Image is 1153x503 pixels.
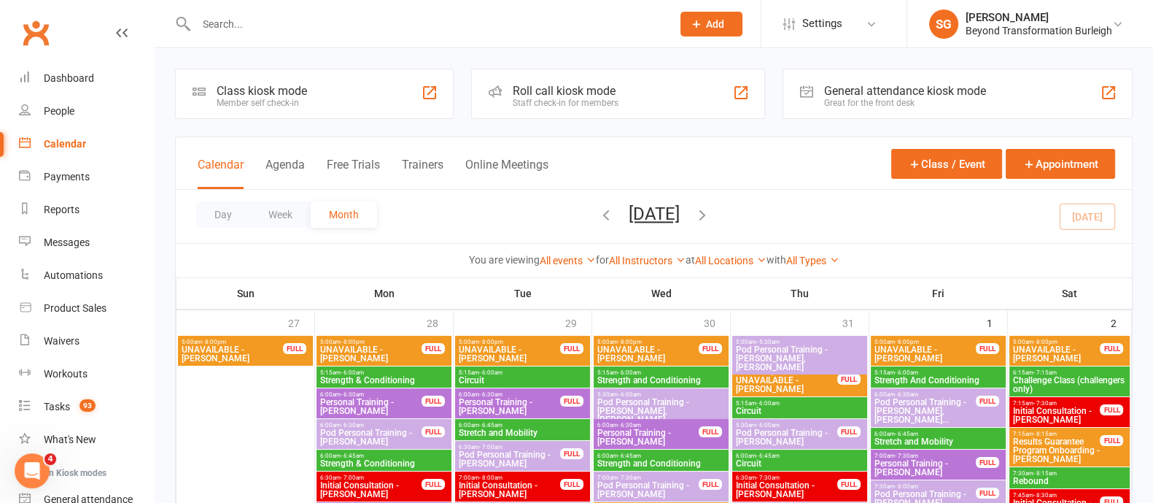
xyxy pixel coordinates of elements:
[458,376,587,385] span: Circuit
[422,343,445,354] div: FULL
[44,269,103,281] div: Automations
[458,369,587,376] span: 5:15am
[629,204,680,224] button: [DATE]
[756,339,780,345] span: - 5:30am
[1111,310,1131,334] div: 2
[592,278,731,309] th: Wed
[18,15,54,51] a: Clubworx
[766,254,786,266] strong: with
[458,475,561,481] span: 7:00am
[874,345,977,363] span: UNAVAILABLE - [PERSON_NAME]
[802,7,842,40] span: Settings
[874,437,1003,446] span: Stretch and Mobility
[44,335,79,347] div: Waivers
[341,422,364,429] span: - 6:30am
[874,391,977,398] span: 6:00am
[458,481,561,499] span: Initial Consultation - [PERSON_NAME]
[19,193,154,226] a: Reports
[756,400,780,407] span: - 6:00am
[19,292,154,325] a: Product Sales
[837,426,861,437] div: FULL
[618,422,641,429] span: - 6:30am
[874,431,1003,437] span: 6:00am
[560,479,583,490] div: FULL
[560,343,583,354] div: FULL
[44,434,96,445] div: What's New
[402,158,443,189] button: Trainers
[895,339,919,345] span: - 8:00pm
[422,396,445,407] div: FULL
[319,369,449,376] span: 5:15am
[842,310,869,334] div: 31
[786,255,839,266] a: All Types
[618,369,641,376] span: - 6:00am
[1033,470,1057,477] span: - 8:15am
[198,158,244,189] button: Calendar
[458,345,561,363] span: UNAVAILABLE - [PERSON_NAME]
[19,95,154,128] a: People
[1012,400,1101,407] span: 7:15am
[479,422,502,429] span: - 6:45am
[609,255,686,266] a: All Instructors
[319,345,422,363] span: UNAVAILABLE - [PERSON_NAME]
[319,376,449,385] span: Strength & Conditioning
[315,278,454,309] th: Mon
[19,358,154,391] a: Workouts
[966,11,1112,24] div: [PERSON_NAME]
[560,448,583,459] div: FULL
[756,422,780,429] span: - 6:00am
[427,310,453,334] div: 28
[458,339,561,345] span: 5:00am
[618,339,642,345] span: - 8:00pm
[319,481,422,499] span: Initial Consultation - [PERSON_NAME]
[597,391,726,398] span: 5:30am
[311,201,377,228] button: Month
[196,201,250,228] button: Day
[458,429,587,437] span: Stretch and Mobility
[869,278,1008,309] th: Fri
[735,429,838,446] span: Pod Personal Training - [PERSON_NAME]
[735,422,838,429] span: 5:30am
[319,453,449,459] span: 6:00am
[341,453,364,459] span: - 6:45am
[1012,437,1101,464] span: Results Guarantee Program Onboarding - [PERSON_NAME]
[695,255,766,266] a: All Locations
[341,339,365,345] span: - 8:00pm
[597,398,726,424] span: Pod Personal Training - [PERSON_NAME], [PERSON_NAME]
[192,14,661,34] input: Search...
[597,345,699,363] span: UNAVAILABLE - [PERSON_NAME]
[680,12,742,37] button: Add
[454,278,592,309] th: Tue
[44,105,74,117] div: People
[1100,343,1123,354] div: FULL
[181,345,284,363] span: UNAVAILABLE - [PERSON_NAME]
[458,398,561,415] span: Personal Training - [PERSON_NAME]
[265,158,305,189] button: Agenda
[735,400,864,407] span: 5:15am
[735,453,864,459] span: 6:00am
[422,426,445,437] div: FULL
[597,429,699,446] span: Personal Training - [PERSON_NAME]
[1012,492,1101,499] span: 7:45am
[319,339,422,345] span: 5:00am
[15,453,50,488] iframe: Intercom live chat
[837,479,861,490] div: FULL
[895,483,918,490] span: - 8:00am
[319,475,422,481] span: 6:30am
[1006,149,1115,179] button: Appointment
[895,369,918,376] span: - 6:00am
[874,483,977,490] span: 7:30am
[824,98,986,108] div: Great for the front desk
[618,475,641,481] span: - 7:30am
[1012,470,1127,477] span: 7:30am
[44,302,106,314] div: Product Sales
[44,453,56,465] span: 4
[79,399,96,412] span: 93
[1033,369,1057,376] span: - 7:15am
[699,343,722,354] div: FULL
[895,391,918,398] span: - 6:30am
[756,453,780,459] span: - 6:45am
[44,401,70,412] div: Tasks
[1012,431,1101,437] span: 7:15am
[217,98,307,108] div: Member self check-in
